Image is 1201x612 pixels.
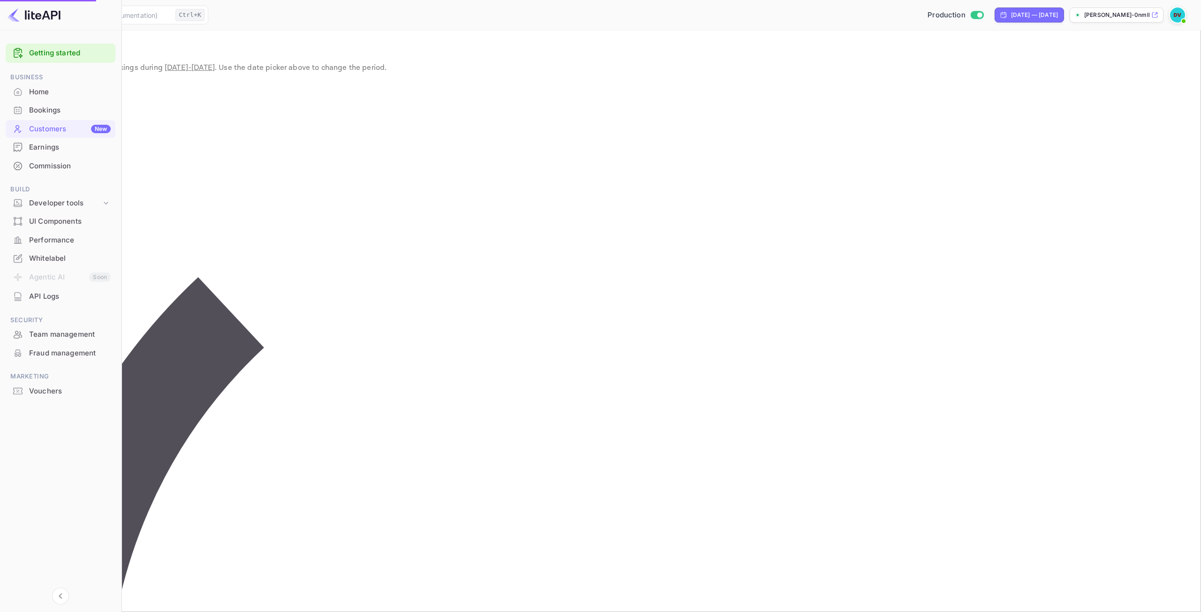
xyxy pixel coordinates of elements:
div: Team management [29,329,111,340]
a: Team management [6,325,115,343]
p: [PERSON_NAME]-0nmll.... [1084,11,1149,19]
span: Production [927,10,965,21]
div: Performance [29,235,111,246]
div: Commission [29,161,111,172]
a: Earnings [6,138,115,156]
div: Home [6,83,115,101]
div: Vouchers [29,386,111,397]
a: UI Components [6,212,115,230]
div: API Logs [29,291,111,302]
a: Home [6,83,115,100]
div: Ctrl+K [175,9,205,21]
span: View customers who made bookings during . Use the date picker above to change the period. [11,63,387,73]
div: Earnings [29,142,111,153]
div: New [91,125,111,133]
span: Build [6,184,115,195]
div: Fraud management [6,344,115,363]
span: Business [6,72,115,83]
span: [DATE] - [DATE] [165,63,215,73]
div: Bookings [29,105,111,116]
a: Getting started [29,48,111,59]
div: API Logs [6,287,115,306]
div: CustomersNew [6,120,115,138]
div: [DATE] — [DATE] [1011,11,1058,19]
a: Bookings [6,101,115,119]
div: Developer tools [6,195,115,212]
div: Customers [29,124,111,135]
a: API Logs [6,287,115,305]
div: Vouchers [6,382,115,400]
div: Whitelabel [29,253,111,264]
p: Customers [11,42,1190,60]
a: Performance [6,231,115,249]
span: Marketing [6,371,115,382]
span: Security [6,315,115,325]
div: Fraud management [29,348,111,359]
a: Whitelabel [6,249,115,267]
div: Team management [6,325,115,344]
div: Bookings [6,101,115,120]
div: UI Components [29,216,111,227]
div: Developer tools [29,198,101,209]
div: Click to change the date range period [995,8,1064,23]
a: Vouchers [6,382,115,400]
a: Fraud management [6,344,115,362]
div: Earnings [6,138,115,157]
div: Performance [6,231,115,249]
img: DAVID VELASQUEZ [1170,8,1185,23]
div: Home [29,87,111,98]
a: CustomersNew [6,120,115,137]
div: UI Components [6,212,115,231]
button: Collapse navigation [52,588,69,604]
a: Commission [6,157,115,174]
img: LiteAPI logo [8,8,61,23]
div: Switch to Sandbox mode [924,10,987,21]
div: Whitelabel [6,249,115,268]
div: Getting started [6,44,115,63]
